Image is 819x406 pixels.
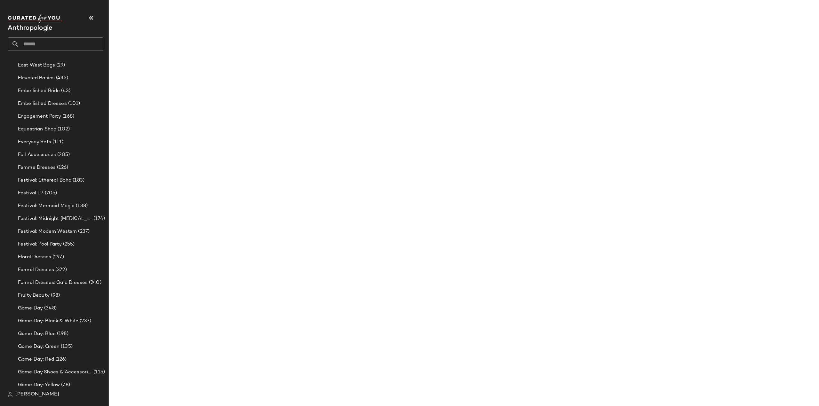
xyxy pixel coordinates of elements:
[92,369,105,376] span: (115)
[77,228,90,235] span: (237)
[8,392,13,397] img: svg%3e
[18,305,43,312] span: Game Day
[18,190,44,197] span: Festival LP
[92,215,105,223] span: (174)
[18,292,50,299] span: Fruity Beauty
[50,292,60,299] span: (98)
[67,100,80,107] span: (101)
[54,356,67,363] span: (126)
[43,305,57,312] span: (348)
[61,113,74,120] span: (168)
[18,266,54,274] span: Formal Dresses
[55,62,65,69] span: (29)
[18,202,75,210] span: Festival: Mermaid Magic
[60,343,73,350] span: (135)
[18,177,71,184] span: Festival: Ethereal Boho
[18,241,62,248] span: Festival: Pool Party
[18,62,55,69] span: East West Bags
[18,87,60,95] span: Embellished Bride
[18,113,61,120] span: Engagement Party
[56,164,68,171] span: (126)
[18,228,77,235] span: Festival: Modern Western
[18,279,88,286] span: Formal Dresses: Gala Dresses
[54,266,67,274] span: (372)
[88,279,101,286] span: (240)
[18,330,56,338] span: Game Day: Blue
[18,151,56,159] span: Fall Accessories
[62,241,75,248] span: (255)
[18,74,55,82] span: Elevated Basics
[18,164,56,171] span: Femme Dresses
[78,317,91,325] span: (237)
[56,151,70,159] span: (205)
[51,254,64,261] span: (297)
[15,391,59,398] span: [PERSON_NAME]
[44,190,57,197] span: (705)
[60,87,70,95] span: (43)
[18,381,60,389] span: Game Day: Yellow
[8,14,62,23] img: cfy_white_logo.C9jOOHJF.svg
[8,25,52,32] span: Current Company Name
[56,330,68,338] span: (198)
[60,381,70,389] span: (78)
[71,177,84,184] span: (183)
[18,369,92,376] span: Game Day Shoes & Accessories
[18,100,67,107] span: Embellished Dresses
[56,126,70,133] span: (102)
[18,356,54,363] span: Game Day: Red
[18,126,56,133] span: Equestrian Shop
[18,254,51,261] span: Floral Dresses
[55,74,68,82] span: (435)
[18,317,78,325] span: Game Day: Black & White
[75,202,88,210] span: (138)
[18,343,60,350] span: Game Day: Green
[18,215,92,223] span: Festival: Midnight [MEDICAL_DATA]
[18,138,51,146] span: Everyday Sets
[51,138,64,146] span: (111)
